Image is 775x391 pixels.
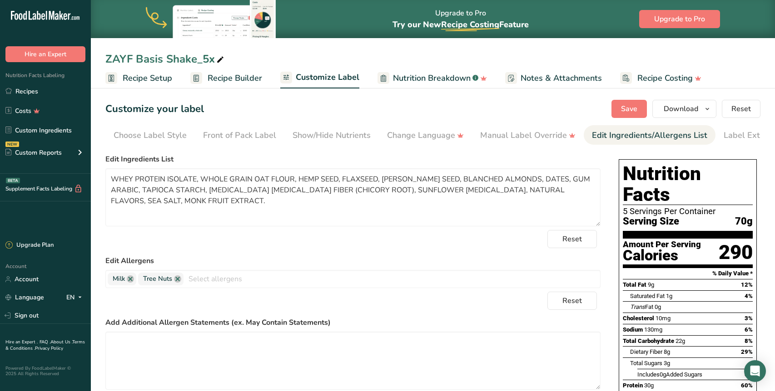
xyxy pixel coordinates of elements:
span: 60% [741,382,753,389]
button: Reset [722,100,760,118]
span: Fat [630,303,653,310]
a: Nutrition Breakdown [378,68,487,88]
span: Recipe Builder [208,72,262,84]
span: 0g [660,371,666,378]
div: Front of Pack Label [203,129,276,142]
span: 22g [676,337,685,344]
a: Hire an Expert . [5,339,38,345]
span: 130mg [644,326,662,333]
span: Saturated Fat [630,293,665,299]
div: Upgrade to Pro [392,0,529,38]
a: FAQ . [40,339,50,345]
span: Notes & Attachments [521,72,602,84]
button: Reset [547,230,597,248]
a: Terms & Conditions . [5,339,85,352]
a: About Us . [50,339,72,345]
i: Trans [630,303,645,310]
span: Customize Label [296,71,359,83]
span: Includes Added Sugars [637,371,702,378]
span: 3g [664,360,670,367]
span: Protein [623,382,643,389]
span: Save [621,103,637,114]
div: Powered By FoodLabelMaker © 2025 All Rights Reserved [5,366,85,376]
span: 0g [655,303,661,310]
span: Total Fat [623,281,646,288]
input: Select allergens [184,272,600,286]
div: Choose Label Style [114,129,187,142]
button: Reset [547,292,597,310]
span: 3% [745,315,753,322]
span: Recipe Setup [123,72,172,84]
span: Upgrade to Pro [654,14,705,24]
span: Reset [562,295,582,306]
div: 5 Servings Per Container [623,207,753,216]
div: ZAYF Basis Shake_5x [105,51,226,67]
span: 8% [745,337,753,344]
span: Cholesterol [623,315,654,322]
a: Privacy Policy [35,345,63,352]
span: Milk [113,274,125,284]
a: Customize Label [280,67,359,89]
a: Recipe Costing [620,68,701,88]
div: 290 [719,240,753,264]
span: Recipe Costing [441,19,499,30]
div: NEW [5,142,19,147]
div: Amount Per Serving [623,240,701,249]
span: Total Sugars [630,360,662,367]
div: Edit Ingredients/Allergens List [592,129,707,142]
h1: Nutrition Facts [623,163,753,205]
span: 12% [741,281,753,288]
span: 30g [644,382,654,389]
a: Recipe Setup [105,68,172,88]
div: Upgrade Plan [5,241,54,250]
label: Edit Ingredients List [105,154,601,165]
span: Total Carbohydrate [623,337,674,344]
a: Language [5,289,44,305]
section: % Daily Value * [623,268,753,279]
button: Download [652,100,716,118]
span: Reset [562,234,582,244]
button: Upgrade to Pro [639,10,720,28]
span: 1g [666,293,672,299]
button: Hire an Expert [5,46,85,62]
span: Sodium [623,326,643,333]
span: 29% [741,348,753,355]
span: Recipe Costing [637,72,693,84]
div: Show/Hide Nutrients [293,129,371,142]
span: Dietary Fiber [630,348,662,355]
div: EN [66,292,85,303]
div: Open Intercom Messenger [744,360,766,382]
button: Save [611,100,647,118]
span: Tree Nuts [143,274,172,284]
div: Change Language [387,129,464,142]
h1: Customize your label [105,102,204,117]
div: Manual Label Override [480,129,576,142]
span: Serving Size [623,216,679,227]
span: 8g [664,348,670,355]
span: Try our New Feature [392,19,529,30]
label: Add Additional Allergen Statements (ex. May Contain Statements) [105,317,601,328]
a: Recipe Builder [190,68,262,88]
span: 9g [648,281,654,288]
span: Nutrition Breakdown [393,72,471,84]
div: BETA [6,178,20,183]
span: 4% [745,293,753,299]
span: 6% [745,326,753,333]
a: Notes & Attachments [505,68,602,88]
span: 10mg [656,315,671,322]
span: 70g [735,216,753,227]
div: Custom Reports [5,148,62,157]
span: Reset [731,103,751,114]
label: Edit Allergens [105,255,601,266]
div: Calories [623,249,701,262]
span: Download [664,103,698,114]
